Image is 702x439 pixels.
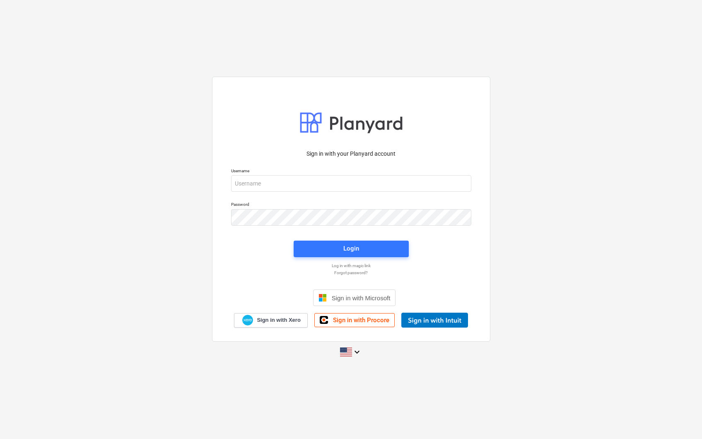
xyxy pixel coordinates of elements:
a: Forgot password? [227,270,475,275]
a: Sign in with Xero [234,313,308,328]
a: Log in with magic link [227,263,475,268]
p: Username [231,168,471,175]
span: Sign in with Microsoft [332,294,391,302]
a: Sign in with Procore [314,313,395,327]
img: Microsoft logo [318,294,327,302]
p: Sign in with your Planyard account [231,150,471,158]
span: Sign in with Procore [333,316,389,324]
div: Login [343,243,359,254]
span: Sign in with Xero [257,316,300,324]
p: Password [231,202,471,209]
input: Username [231,175,471,192]
img: Xero logo [242,315,253,326]
i: keyboard_arrow_down [352,347,362,357]
button: Login [294,241,409,257]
